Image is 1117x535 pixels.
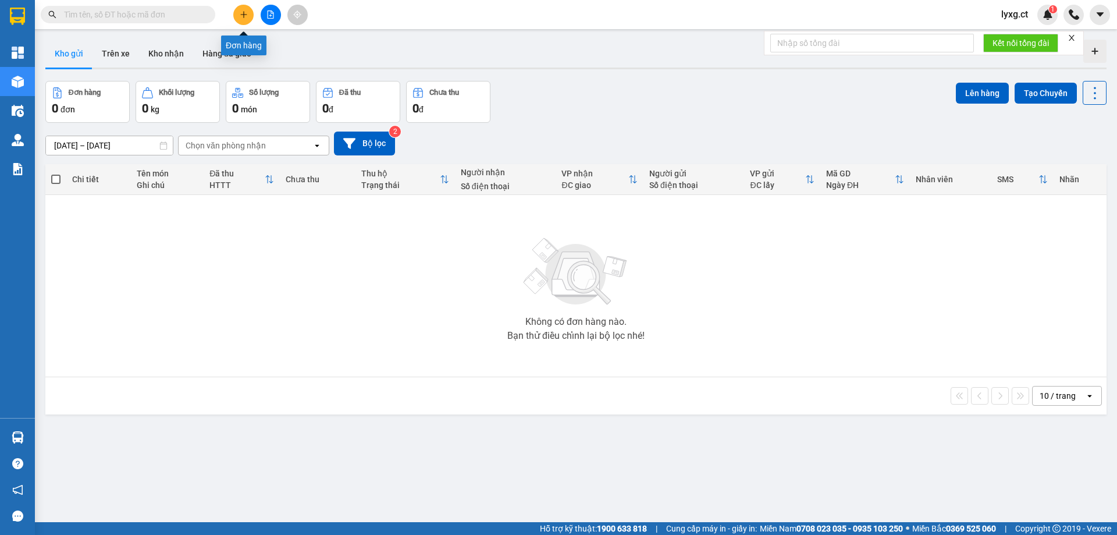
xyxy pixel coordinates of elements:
span: Kết nối tổng đài [993,37,1049,49]
div: Chưa thu [429,88,459,97]
div: VP gửi [750,169,805,178]
div: 10 / trang [1040,390,1076,402]
span: notification [12,484,23,495]
div: Nhãn [1059,175,1100,184]
strong: 0708 023 035 - 0935 103 250 [796,524,903,533]
button: Đã thu0đ [316,81,400,123]
div: Khối lượng [159,88,194,97]
div: Số điện thoại [461,182,550,191]
span: | [656,522,657,535]
sup: 2 [389,126,401,137]
div: Đơn hàng [69,88,101,97]
button: Kho nhận [139,40,193,68]
div: HTTT [209,180,265,190]
div: ĐC lấy [750,180,805,190]
span: aim [293,10,301,19]
svg: open [1085,391,1094,401]
th: Toggle SortBy [355,164,455,195]
div: Người nhận [461,168,550,177]
svg: open [312,141,322,150]
div: Nhân viên [916,175,986,184]
span: | [1005,522,1006,535]
div: Tạo kho hàng mới [1083,40,1107,63]
button: Chưa thu0đ [406,81,490,123]
div: Trạng thái [361,180,440,190]
span: question-circle [12,458,23,469]
sup: 1 [1049,5,1057,13]
div: Bạn thử điều chỉnh lại bộ lọc nhé! [507,331,645,341]
div: Chi tiết [72,175,124,184]
img: solution-icon [12,163,24,175]
img: phone-icon [1069,9,1079,20]
span: 0 [232,101,239,115]
input: Select a date range. [46,136,173,155]
div: Thu hộ [361,169,440,178]
button: Trên xe [93,40,139,68]
span: Miền Nam [760,522,903,535]
span: file-add [266,10,275,19]
div: Số lượng [249,88,279,97]
th: Toggle SortBy [744,164,820,195]
button: plus [233,5,254,25]
span: plus [240,10,248,19]
span: đ [329,105,333,114]
input: Tìm tên, số ĐT hoặc mã đơn [64,8,201,21]
button: Kết nối tổng đài [983,34,1058,52]
div: Ngày ĐH [826,180,895,190]
span: đ [419,105,424,114]
button: Đơn hàng0đơn [45,81,130,123]
span: đơn [61,105,75,114]
span: 1 [1051,5,1055,13]
div: Chọn văn phòng nhận [186,140,266,151]
span: copyright [1052,525,1061,533]
img: dashboard-icon [12,47,24,59]
button: Tạo Chuyến [1015,83,1077,104]
div: Ghi chú [137,180,198,190]
th: Toggle SortBy [991,164,1054,195]
button: Bộ lọc [334,132,395,155]
button: Khối lượng0kg [136,81,220,123]
div: ĐC giao [561,180,628,190]
span: 0 [412,101,419,115]
div: Tên món [137,169,198,178]
span: Miền Bắc [912,522,996,535]
button: Hàng đã giao [193,40,261,68]
div: Chưa thu [286,175,350,184]
th: Toggle SortBy [204,164,280,195]
button: Số lượng0món [226,81,310,123]
input: Nhập số tổng đài [770,34,974,52]
span: close [1068,34,1076,42]
button: aim [287,5,308,25]
img: warehouse-icon [12,105,24,117]
div: SMS [997,175,1038,184]
img: warehouse-icon [12,134,24,146]
button: file-add [261,5,281,25]
span: caret-down [1095,9,1105,20]
img: warehouse-icon [12,76,24,88]
div: Mã GD [826,169,895,178]
div: Số điện thoại [649,180,739,190]
strong: 0369 525 060 [946,524,996,533]
div: Đã thu [209,169,265,178]
div: Đã thu [339,88,361,97]
button: Kho gửi [45,40,93,68]
span: lyxg.ct [992,7,1037,22]
span: message [12,511,23,522]
span: kg [151,105,159,114]
div: VP nhận [561,169,628,178]
img: warehouse-icon [12,431,24,444]
th: Toggle SortBy [820,164,910,195]
div: Đơn hàng [221,36,266,55]
img: icon-new-feature [1043,9,1053,20]
th: Toggle SortBy [556,164,643,195]
button: caret-down [1090,5,1110,25]
span: ⚪️ [906,526,909,531]
button: Lên hàng [956,83,1009,104]
span: món [241,105,257,114]
img: logo-vxr [10,8,25,25]
div: Không có đơn hàng nào. [525,317,627,327]
div: Người gửi [649,169,739,178]
strong: 1900 633 818 [597,524,647,533]
span: 0 [322,101,329,115]
span: 0 [142,101,148,115]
